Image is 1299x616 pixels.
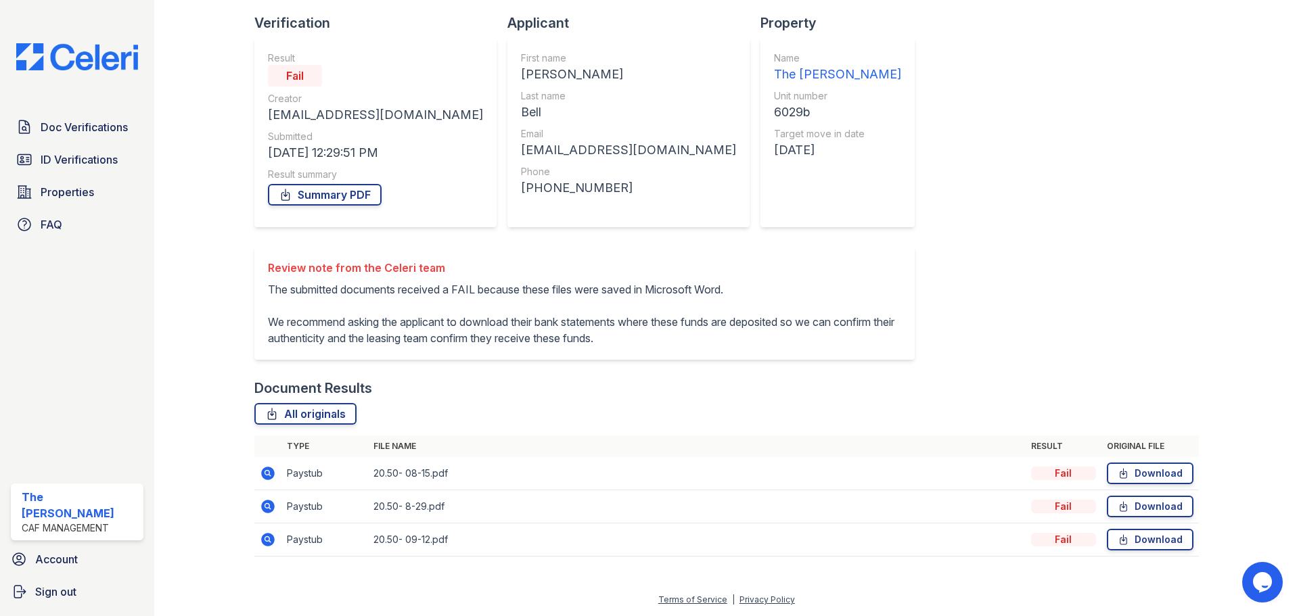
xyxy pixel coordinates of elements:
div: Result summary [268,168,483,181]
img: CE_Logo_Blue-a8612792a0a2168367f1c8372b55b34899dd931a85d93a1a3d3e32e68fde9ad4.png [5,43,149,70]
th: File name [368,435,1026,457]
span: ID Verifications [41,151,118,168]
td: Paystub [281,523,368,556]
a: Download [1107,529,1193,550]
div: Fail [1031,500,1096,513]
div: [PHONE_NUMBER] [521,179,736,197]
th: Type [281,435,368,457]
div: Fail [268,65,322,87]
td: 20.50- 09-12.pdf [368,523,1026,556]
a: FAQ [11,211,143,238]
div: 6029b [774,103,901,122]
div: Verification [254,14,507,32]
div: Property [760,14,926,32]
span: Account [35,551,78,567]
div: Email [521,127,736,141]
th: Result [1026,435,1101,457]
div: Applicant [507,14,760,32]
a: All originals [254,403,357,425]
span: Doc Verifications [41,119,128,135]
a: Privacy Policy [739,594,795,605]
div: [DATE] 12:29:51 PM [268,143,483,162]
div: [DATE] [774,141,901,160]
div: The [PERSON_NAME] [22,489,138,521]
a: Sign out [5,578,149,605]
span: Sign out [35,584,76,600]
div: Phone [521,165,736,179]
div: The [PERSON_NAME] [774,65,901,84]
div: Last name [521,89,736,103]
td: 20.50- 08-15.pdf [368,457,1026,490]
a: ID Verifications [11,146,143,173]
span: Properties [41,184,94,200]
th: Original file [1101,435,1199,457]
div: [PERSON_NAME] [521,65,736,84]
td: 20.50- 8-29.pdf [368,490,1026,523]
div: [EMAIL_ADDRESS][DOMAIN_NAME] [521,141,736,160]
div: Creator [268,92,483,105]
div: | [732,594,735,605]
a: Properties [11,179,143,206]
a: Terms of Service [658,594,727,605]
div: [EMAIL_ADDRESS][DOMAIN_NAME] [268,105,483,124]
div: Submitted [268,130,483,143]
a: Doc Verifications [11,114,143,141]
a: Download [1107,463,1193,484]
a: Account [5,546,149,573]
div: Review note from the Celeri team [268,260,901,276]
a: Download [1107,496,1193,517]
a: Summary PDF [268,184,382,206]
p: The submitted documents received a FAIL because these files were saved in Microsoft Word. We reco... [268,281,901,346]
iframe: chat widget [1242,562,1285,602]
div: Target move in date [774,127,901,141]
div: Unit number [774,89,901,103]
div: Fail [1031,467,1096,480]
div: Bell [521,103,736,122]
td: Paystub [281,457,368,490]
a: Name The [PERSON_NAME] [774,51,901,84]
div: First name [521,51,736,65]
div: CAF Management [22,521,138,535]
td: Paystub [281,490,368,523]
div: Document Results [254,379,372,398]
div: Name [774,51,901,65]
span: FAQ [41,216,62,233]
div: Result [268,51,483,65]
div: Fail [1031,533,1096,546]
